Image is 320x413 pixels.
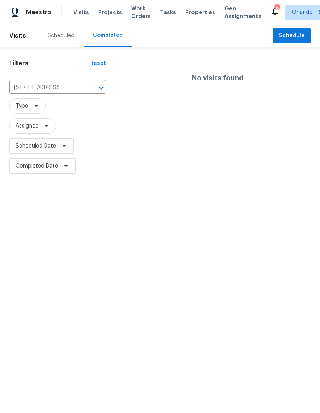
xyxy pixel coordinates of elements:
[9,60,90,67] h1: Filters
[274,5,280,12] div: 32
[16,162,58,170] span: Completed Date
[16,142,56,150] span: Scheduled Date
[292,8,313,16] span: Orlando
[16,122,38,130] span: Assignee
[73,8,89,16] span: Visits
[96,83,107,93] button: Open
[279,31,305,41] span: Schedule
[98,8,122,16] span: Projects
[90,60,106,67] div: Reset
[48,32,74,40] div: Scheduled
[224,5,261,20] span: Geo Assignments
[9,27,26,44] span: Visits
[26,8,51,16] span: Maestro
[131,5,151,20] span: Work Orders
[16,102,28,110] span: Type
[192,74,244,82] h4: No visits found
[93,32,123,39] div: Completed
[185,8,215,16] span: Properties
[9,82,84,94] input: Search for an address...
[160,10,176,15] span: Tasks
[273,28,311,44] button: Schedule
